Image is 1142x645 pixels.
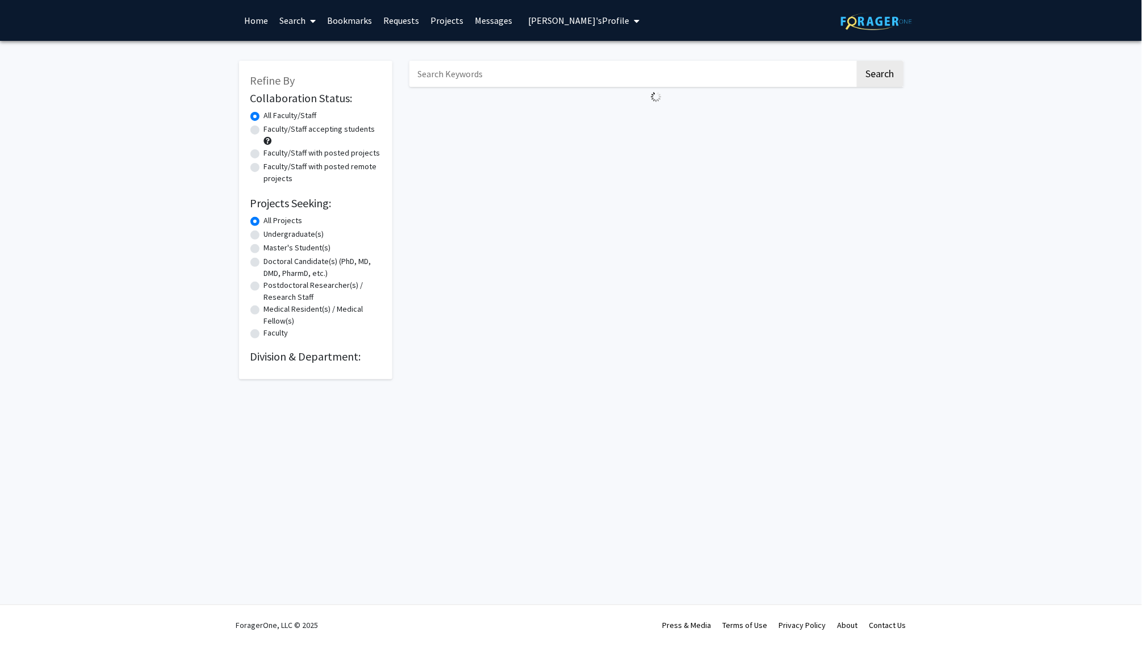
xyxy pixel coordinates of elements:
a: Projects [425,1,470,40]
img: Loading [646,87,666,107]
label: Faculty/Staff accepting students [264,123,375,135]
label: Doctoral Candidate(s) (PhD, MD, DMD, PharmD, etc.) [264,256,381,279]
label: Faculty/Staff with posted projects [264,147,380,159]
label: All Faculty/Staff [264,110,317,122]
div: ForagerOne, LLC © 2025 [236,605,319,645]
a: Terms of Use [723,620,768,630]
nav: Page navigation [409,107,903,133]
button: Search [857,61,903,87]
label: Faculty [264,327,288,339]
label: Faculty/Staff with posted remote projects [264,161,381,185]
input: Search Keywords [409,61,855,87]
label: Undergraduate(s) [264,228,324,240]
label: All Projects [264,215,303,227]
h2: Collaboration Status: [250,91,381,105]
a: Home [239,1,274,40]
a: Press & Media [663,620,712,630]
label: Medical Resident(s) / Medical Fellow(s) [264,303,381,327]
a: About [838,620,858,630]
h2: Division & Department: [250,350,381,363]
a: Requests [378,1,425,40]
a: Search [274,1,322,40]
img: ForagerOne Logo [841,12,912,30]
span: Refine By [250,73,295,87]
a: Bookmarks [322,1,378,40]
a: Contact Us [869,620,906,630]
a: Privacy Policy [779,620,826,630]
span: [PERSON_NAME]'s Profile [529,15,630,26]
h2: Projects Seeking: [250,196,381,210]
label: Postdoctoral Researcher(s) / Research Staff [264,279,381,303]
a: Messages [470,1,518,40]
label: Master's Student(s) [264,242,331,254]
